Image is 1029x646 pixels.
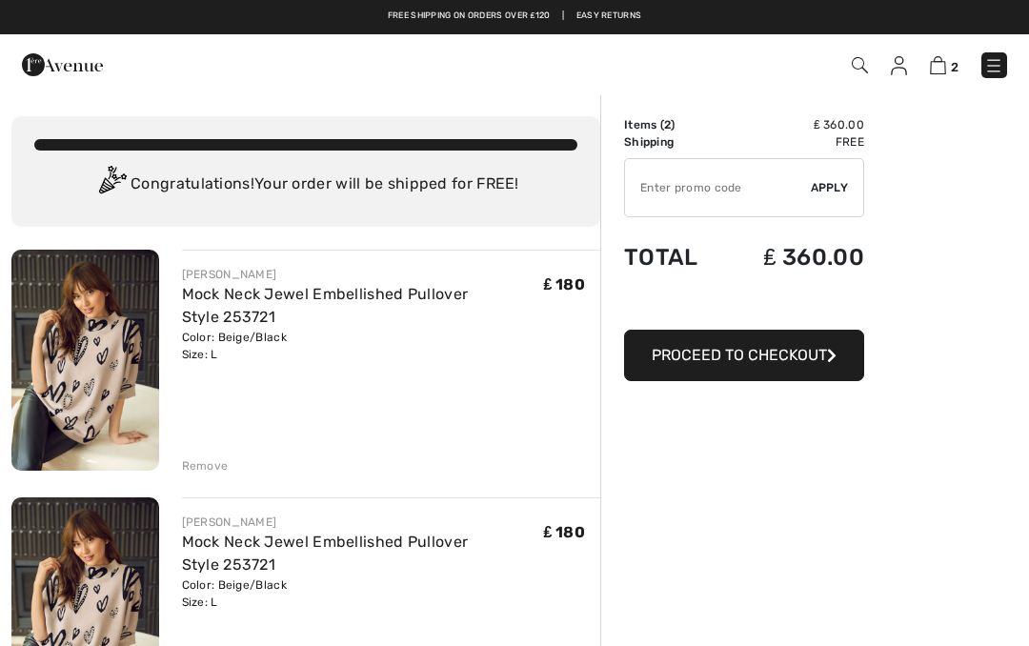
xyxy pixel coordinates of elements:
[984,56,1003,75] img: Menu
[624,225,726,290] td: Total
[182,285,469,326] a: Mock Neck Jewel Embellished Pullover Style 253721
[11,250,159,471] img: Mock Neck Jewel Embellished Pullover Style 253721
[726,225,864,290] td: ₤ 360.00
[664,118,671,131] span: 2
[182,576,544,611] div: Color: Beige/Black Size: L
[22,54,103,72] a: 1ère Avenue
[34,166,577,204] div: Congratulations! Your order will be shipped for FREE!
[811,179,849,196] span: Apply
[930,53,958,76] a: 2
[562,10,564,23] span: |
[182,457,229,474] div: Remove
[92,166,131,204] img: Congratulation2.svg
[182,329,544,363] div: Color: Beige/Black Size: L
[625,159,811,216] input: Promo code
[544,275,585,293] span: ₤ 180
[22,46,103,84] img: 1ère Avenue
[624,330,864,381] button: Proceed to Checkout
[726,116,864,133] td: ₤ 360.00
[726,133,864,151] td: Free
[624,133,726,151] td: Shipping
[182,266,544,283] div: [PERSON_NAME]
[652,346,827,364] span: Proceed to Checkout
[891,56,907,75] img: My Info
[930,56,946,74] img: Shopping Bag
[182,533,469,574] a: Mock Neck Jewel Embellished Pullover Style 253721
[388,10,551,23] a: Free shipping on orders over ₤120
[624,116,726,133] td: Items ( )
[951,60,958,74] span: 2
[852,57,868,73] img: Search
[624,290,864,323] iframe: PayPal
[576,10,642,23] a: Easy Returns
[544,523,585,541] span: ₤ 180
[182,514,544,531] div: [PERSON_NAME]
